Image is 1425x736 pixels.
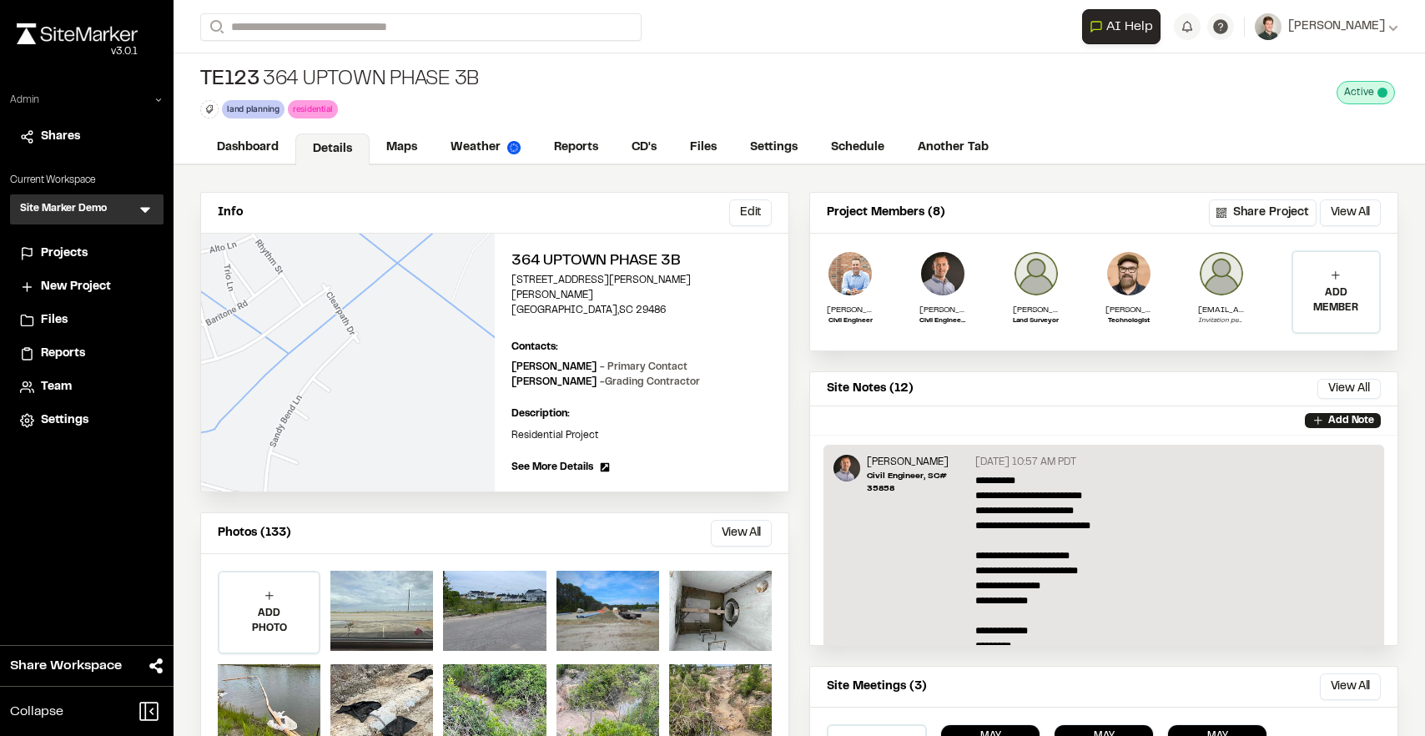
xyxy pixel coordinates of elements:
span: - Grading Contractor [600,378,700,386]
button: [PERSON_NAME] [1255,13,1398,40]
p: Land Surveyor [1013,316,1060,326]
p: [PERSON_NAME] [1105,304,1152,316]
div: 364 Uptown Phase 3B [200,67,479,93]
p: [PERSON_NAME] [919,304,966,316]
a: Projects [20,244,154,263]
p: Info [218,204,243,222]
span: Reports [41,345,85,363]
a: Details [295,134,370,165]
a: Settings [733,132,814,164]
span: This project is active and counting against your active project count. [1377,88,1387,98]
p: Civil Engineer, SC# 35858 [867,470,969,495]
img: Landon Messal [919,250,966,297]
span: - Primary Contact [600,363,687,371]
span: Team [41,378,72,396]
a: Files [673,132,733,164]
p: [EMAIL_ADDRESS][DOMAIN_NAME] [1198,304,1245,316]
span: AI Help [1106,17,1153,37]
img: rebrand.png [17,23,138,44]
button: View All [1320,199,1381,226]
button: View All [1320,673,1381,700]
p: Residential Project [511,428,772,443]
span: [PERSON_NAME] [1288,18,1385,36]
img: User [1255,13,1281,40]
button: Edit Tags [200,100,219,118]
button: Edit [729,199,772,226]
a: Files [20,311,154,330]
span: Active [1344,85,1374,100]
p: Site Notes (12) [827,380,914,398]
p: Project Members (8) [827,204,945,222]
p: [PERSON_NAME] [827,304,874,316]
button: Open AI Assistant [1082,9,1161,44]
div: Open AI Assistant [1082,9,1167,44]
img: Landon Messal [827,250,874,297]
span: See More Details [511,460,593,475]
a: CD's [615,132,673,164]
a: Team [20,378,154,396]
span: Shares [41,128,80,146]
p: Photos (133) [218,524,291,542]
p: [PERSON_NAME] [1013,304,1060,316]
p: Add Note [1328,413,1374,428]
img: Shaan Hurley [1105,250,1152,297]
a: Maps [370,132,434,164]
p: Civil Engineer [827,316,874,326]
p: ADD PHOTO [219,606,319,636]
p: Invitation pending [1198,316,1245,326]
div: land planning [222,100,284,118]
div: residential [288,100,338,118]
p: [STREET_ADDRESS][PERSON_NAME][PERSON_NAME] [511,273,772,303]
span: Settings [41,411,88,430]
p: Admin [10,93,39,108]
p: Civil Engineer, SC# 35858 [919,316,966,326]
span: Collapse [10,702,63,722]
p: [PERSON_NAME] [511,375,700,390]
img: precipai.png [507,141,521,154]
a: New Project [20,278,154,296]
p: Contacts: [511,340,558,355]
p: Current Workspace [10,173,164,188]
img: user_empty.png [1198,250,1245,297]
a: Reports [537,132,615,164]
a: Weather [434,132,537,164]
span: Share Workspace [10,656,122,676]
button: View All [1317,379,1381,399]
span: New Project [41,278,111,296]
button: Search [200,13,230,41]
a: Shares [20,128,154,146]
img: Alan Gilbert [1013,250,1060,297]
h2: 364 Uptown Phase 3B [511,250,772,273]
p: [PERSON_NAME] [867,455,969,470]
p: [PERSON_NAME] [511,360,687,375]
div: This project is active and counting against your active project count. [1337,81,1395,104]
a: Reports [20,345,154,363]
a: Another Tab [901,132,1005,164]
p: Description: [511,406,772,421]
img: Landon Messal [833,455,860,481]
p: ADD MEMBER [1293,285,1379,315]
a: Dashboard [200,132,295,164]
button: Share Project [1209,199,1317,226]
button: View All [711,520,772,547]
p: Technologist [1105,316,1152,326]
div: Oh geez...please don't... [17,44,138,59]
span: Projects [41,244,88,263]
p: Site Meetings (3) [827,678,927,696]
p: [DATE] 10:57 AM PDT [975,455,1076,470]
h3: Site Marker Demo [20,201,107,218]
a: Schedule [814,132,901,164]
p: [GEOGRAPHIC_DATA] , SC 29486 [511,303,772,318]
a: Settings [20,411,154,430]
span: TE123 [200,67,259,93]
span: Files [41,311,68,330]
